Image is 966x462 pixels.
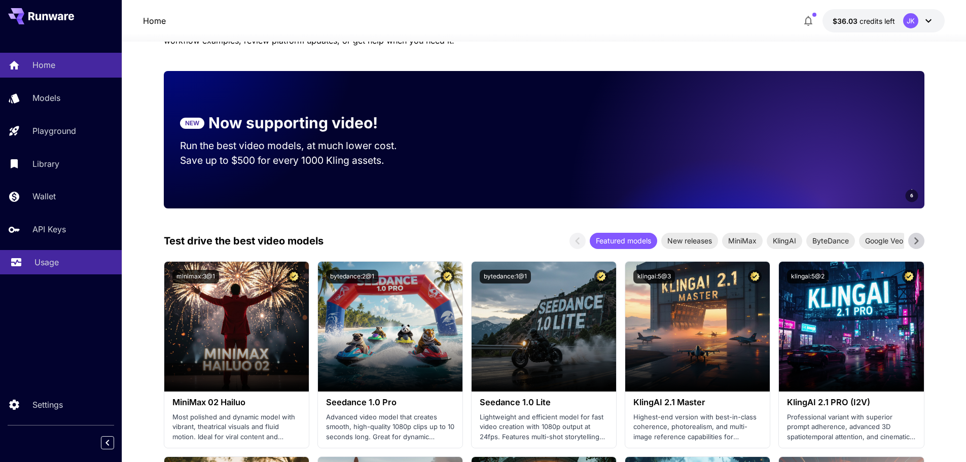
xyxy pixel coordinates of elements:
[661,233,718,249] div: New releases
[633,270,675,283] button: klingai:5@3
[748,270,762,283] button: Certified Model – Vetted for best performance and includes a commercial license.
[806,235,855,246] span: ByteDance
[722,233,763,249] div: MiniMax
[326,398,454,407] h3: Seedance 1.0 Pro
[910,192,913,199] span: 6
[101,59,109,67] img: tab_keywords_by_traffic_grey.svg
[26,26,72,34] div: Domain: [URL]
[32,158,59,170] p: Library
[625,262,770,392] img: alt
[101,436,114,449] button: Collapse sidebar
[32,59,55,71] p: Home
[143,15,166,27] nav: breadcrumb
[180,138,416,153] p: Run the best video models, at much lower cost.
[172,270,219,283] button: minimax:3@1
[39,60,91,66] div: Domain Overview
[326,412,454,442] p: Advanced video model that creates smooth, high-quality 1080p clips up to 10 seconds long. Great f...
[164,262,309,392] img: alt
[480,398,608,407] h3: Seedance 1.0 Lite
[480,412,608,442] p: Lightweight and efficient model for fast video creation with 1080p output at 24fps. Features mult...
[833,16,895,26] div: $36.03323
[27,59,35,67] img: tab_domain_overview_orange.svg
[661,235,718,246] span: New releases
[287,270,301,283] button: Certified Model – Vetted for best performance and includes a commercial license.
[590,235,657,246] span: Featured models
[318,262,462,392] img: alt
[32,190,56,202] p: Wallet
[833,17,860,25] span: $36.03
[32,92,60,104] p: Models
[633,398,762,407] h3: KlingAI 2.1 Master
[208,112,378,134] p: Now supporting video!
[32,223,66,235] p: API Keys
[112,60,171,66] div: Keywords by Traffic
[787,398,915,407] h3: KlingAI 2.1 PRO (I2V)
[902,270,916,283] button: Certified Model – Vetted for best performance and includes a commercial license.
[722,235,763,246] span: MiniMax
[767,235,802,246] span: KlingAI
[590,233,657,249] div: Featured models
[767,233,802,249] div: KlingAI
[480,270,531,283] button: bytedance:1@1
[164,233,324,248] p: Test drive the best video models
[594,270,608,283] button: Certified Model – Vetted for best performance and includes a commercial license.
[859,235,909,246] span: Google Veo
[172,398,301,407] h3: MiniMax 02 Hailuo
[441,270,454,283] button: Certified Model – Vetted for best performance and includes a commercial license.
[859,233,909,249] div: Google Veo
[143,15,166,27] a: Home
[806,233,855,249] div: ByteDance
[16,26,24,34] img: website_grey.svg
[180,153,416,168] p: Save up to $500 for every 1000 Kling assets.
[34,256,59,268] p: Usage
[185,119,199,128] p: NEW
[472,262,616,392] img: alt
[16,16,24,24] img: logo_orange.svg
[109,434,122,452] div: Collapse sidebar
[326,270,378,283] button: bytedance:2@1
[633,412,762,442] p: Highest-end version with best-in-class coherence, photorealism, and multi-image reference capabil...
[787,412,915,442] p: Professional variant with superior prompt adherence, advanced 3D spatiotemporal attention, and ci...
[32,125,76,137] p: Playground
[28,16,50,24] div: v 4.0.25
[32,399,63,411] p: Settings
[903,13,918,28] div: JK
[822,9,945,32] button: $36.03323JK
[779,262,923,392] img: alt
[172,412,301,442] p: Most polished and dynamic model with vibrant, theatrical visuals and fluid motion. Ideal for vira...
[860,17,895,25] span: credits left
[787,270,829,283] button: klingai:5@2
